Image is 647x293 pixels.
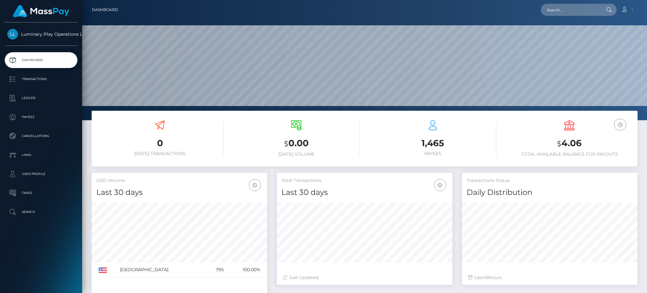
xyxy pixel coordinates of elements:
h4: Last 30 days [281,187,448,198]
div: Last hours [468,274,631,281]
div: Just Updated [283,274,446,281]
h5: Total Transactions [281,178,448,184]
span: Luminary Play Operations Limited [5,31,77,37]
p: Payees [7,112,75,122]
h6: [DATE] Volume [233,152,360,157]
a: Transactions [5,71,77,87]
p: User Profile [7,169,75,179]
img: US.png [99,267,107,273]
a: Dashboard [5,52,77,68]
td: 100.00% [226,263,263,277]
td: 795 [205,263,226,277]
h3: 0 [96,137,223,149]
h3: 0.00 [233,137,360,150]
h3: 1,465 [369,137,496,149]
td: [GEOGRAPHIC_DATA] [118,263,205,277]
h6: Total Available Balance for Payouts [506,152,633,157]
a: User Profile [5,166,77,182]
small: $ [284,139,288,148]
p: Cancellations [7,131,75,141]
a: Payees [5,109,77,125]
h6: [DATE] Transactions [96,151,223,156]
img: Luminary Play Operations Limited [7,29,18,40]
p: Transactions [7,74,75,84]
a: Dashboard [92,3,118,16]
input: Search... [541,4,600,16]
a: Search [5,204,77,220]
p: Search [7,207,75,217]
h5: USD Volume [96,178,263,184]
h6: Payees [369,151,496,156]
h5: Transactions Status [467,178,633,184]
a: Links [5,147,77,163]
h4: Daily Distribution [467,187,633,198]
a: Cancellations [5,128,77,144]
p: Ledger [7,93,75,103]
p: Dashboard [7,55,75,65]
p: Links [7,150,75,160]
h4: Last 30 days [96,187,263,198]
small: $ [557,139,561,148]
a: Taxes [5,185,77,201]
h3: 4.06 [506,137,633,150]
a: Ledger [5,90,77,106]
span: 48 [483,275,489,280]
img: MassPay Logo [13,5,69,17]
p: Taxes [7,188,75,198]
